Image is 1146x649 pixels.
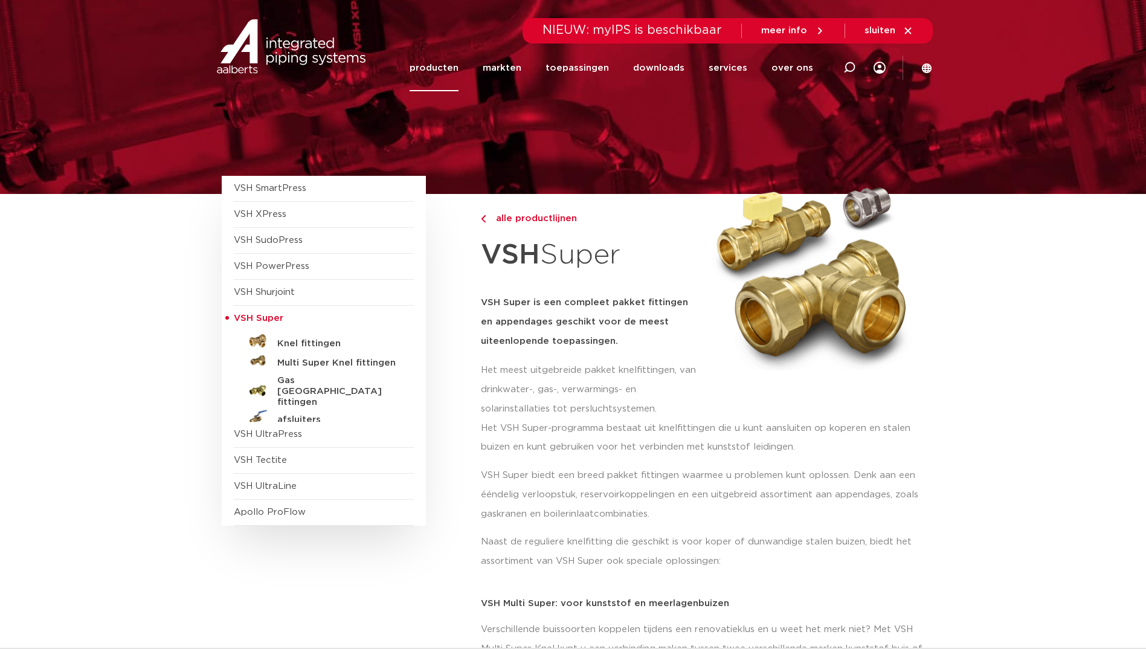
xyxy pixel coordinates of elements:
[481,532,925,571] p: Naast de reguliere knelfitting die geschikt is voor koper of dunwandige stalen buizen, biedt het ...
[234,314,283,323] span: VSH Super
[864,25,913,36] a: sluiten
[481,232,700,279] h1: Super
[277,375,397,408] h5: Gas [GEOGRAPHIC_DATA] fittingen
[481,215,486,223] img: chevron-right.svg
[481,241,540,269] strong: VSH
[546,45,609,91] a: toepassingen
[234,184,306,193] a: VSH SmartPress
[761,26,807,35] span: meer info
[483,45,521,91] a: markten
[234,351,414,370] a: Multi Super Knel fittingen
[771,45,813,91] a: over ons
[234,262,309,271] a: VSH PowerPress
[234,508,306,517] a: Apollo ProFlow
[481,599,925,608] p: VSH Multi Super: voor kunststof en meerlagenbuizen
[481,419,925,457] p: Het VSH Super-programma bestaat uit knelfittingen die u kunt aansluiten op koperen en stalen buiz...
[410,45,813,91] nav: Menu
[489,214,577,223] span: alle productlijnen
[542,24,722,36] span: NIEUW: myIPS is beschikbaar
[234,288,295,297] a: VSH Shurjoint
[864,26,895,35] span: sluiten
[481,466,925,524] p: VSH Super biedt een breed pakket fittingen waarmee u problemen kunt oplossen. Denk aan een ééndel...
[277,358,397,369] h5: Multi Super Knel fittingen
[234,210,286,219] a: VSH XPress
[234,332,414,351] a: Knel fittingen
[761,25,825,36] a: meer info
[277,338,397,349] h5: Knel fittingen
[709,45,747,91] a: services
[481,293,700,351] h5: VSH Super is een compleet pakket fittingen en appendages geschikt voor de meest uiteenlopende toe...
[234,408,414,427] a: afsluiters
[234,236,303,245] a: VSH SudoPress
[234,370,414,408] a: Gas [GEOGRAPHIC_DATA] fittingen
[481,211,700,226] a: alle productlijnen
[410,45,459,91] a: producten
[481,361,700,419] p: Het meest uitgebreide pakket knelfittingen, van drinkwater-, gas-, verwarmings- en solarinstallat...
[234,456,287,465] a: VSH Tectite
[277,415,397,425] h5: afsluiters
[633,45,684,91] a: downloads
[234,430,302,439] a: VSH UltraPress
[234,482,297,491] a: VSH UltraLine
